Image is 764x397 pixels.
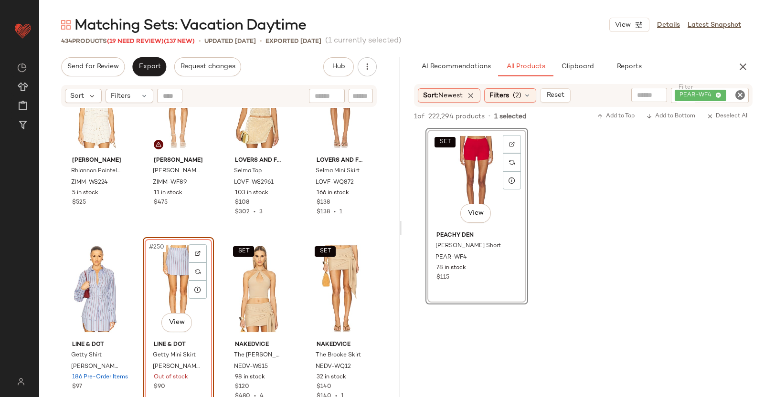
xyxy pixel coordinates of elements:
[154,198,168,207] span: $475
[71,167,120,176] span: Rhiannon Pointelle Polo
[235,341,284,349] span: Nakedvice
[421,63,491,71] span: AI Recommendations
[317,209,330,215] span: $138
[460,204,491,223] button: View
[506,63,545,71] span: All Products
[71,351,102,360] span: Getty Shirt
[235,189,268,198] span: 103 in stock
[156,142,161,147] img: svg%3e
[64,240,129,337] img: LEAX-WS386_V1.jpg
[227,240,292,337] img: NEDV-WS15_V1.jpg
[325,35,402,47] span: (1 currently selected)
[317,373,346,382] span: 32 in stock
[429,131,525,228] img: PEAR-WF4_V1.jpg
[330,209,340,215] span: •
[646,113,695,120] span: Add to Bottom
[265,37,321,46] p: Exported [DATE]
[561,63,594,71] span: Clipboard
[435,253,467,262] span: PEAR-WF4
[609,18,649,32] button: View
[309,240,373,337] img: NEDV-WQ12_V1.jpg
[153,363,202,371] span: [PERSON_NAME]-WQ113
[439,139,451,146] span: SET
[238,248,250,255] span: SET
[72,189,98,198] span: 5 in stock
[707,113,749,120] span: Deselect All
[61,38,72,45] span: 434
[153,351,196,360] span: Getty Mini Skirt
[153,178,187,187] span: ZIMM-WF89
[61,57,125,76] button: Send for Review
[233,246,254,257] button: SET
[546,92,564,99] span: Reset
[234,363,268,371] span: NEDV-WS15
[593,111,638,122] button: Add to Top
[616,63,641,71] span: Reports
[615,21,631,29] span: View
[259,209,263,215] span: 3
[509,159,515,165] img: svg%3e
[494,112,527,122] span: 1 selected
[734,89,746,101] i: Clear Filter
[169,319,185,326] span: View
[235,373,265,382] span: 98 in stock
[235,157,284,165] span: Lovers and Friends
[316,178,354,187] span: LOVF-WQ872
[423,91,463,101] span: Sort:
[71,363,120,371] span: [PERSON_NAME]-WS386
[72,198,86,207] span: $525
[235,209,250,215] span: $302
[414,112,424,122] span: 1 of
[488,112,490,121] span: •
[72,373,128,382] span: 186 Pre-Order Items
[235,198,249,207] span: $108
[316,363,351,371] span: NEDV-WQ12
[323,57,354,76] button: Hub
[204,37,256,46] p: updated [DATE]
[234,178,274,187] span: LOVF-WS2961
[316,351,361,360] span: The Brooke Skirt
[199,36,201,46] span: •
[138,63,160,71] span: Export
[260,36,262,46] span: •
[107,38,164,45] span: (19 Need Review)
[319,248,331,255] span: SET
[317,189,349,198] span: 166 in stock
[195,251,201,256] img: svg%3e
[111,91,130,101] span: Filters
[132,57,166,76] button: Export
[154,189,182,198] span: 11 in stock
[74,16,306,35] span: Matching Sets: Vacation Daytime
[71,178,108,187] span: ZIMM-WS224
[467,209,483,217] span: View
[317,383,331,391] span: $140
[489,91,509,101] span: Filters
[67,63,119,71] span: Send for Review
[153,167,202,176] span: [PERSON_NAME] Short
[235,383,249,391] span: $120
[174,57,241,76] button: Request changes
[540,88,571,103] button: Reset
[316,167,360,176] span: Selma Mini Skirt
[703,111,753,122] button: Deselect All
[180,63,235,71] span: Request changes
[61,37,195,46] div: Products
[332,63,345,71] span: Hub
[234,351,283,360] span: The [PERSON_NAME] Top
[146,240,211,337] img: LEAX-WQ113_V1.jpg
[317,341,366,349] span: Nakedvice
[11,378,30,386] img: svg%3e
[13,21,32,40] img: heart_red.DM2ytmEG.svg
[161,313,192,332] button: View
[435,137,456,147] button: SET
[72,383,82,391] span: $97
[597,113,635,120] span: Add to Top
[428,112,485,122] span: 222,294 products
[195,269,201,274] img: svg%3e
[317,157,366,165] span: Lovers and Friends
[315,246,336,257] button: SET
[679,91,715,100] span: PEAR-WF4
[340,209,342,215] span: 1
[513,91,521,101] span: (2)
[72,341,121,349] span: Line & Dot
